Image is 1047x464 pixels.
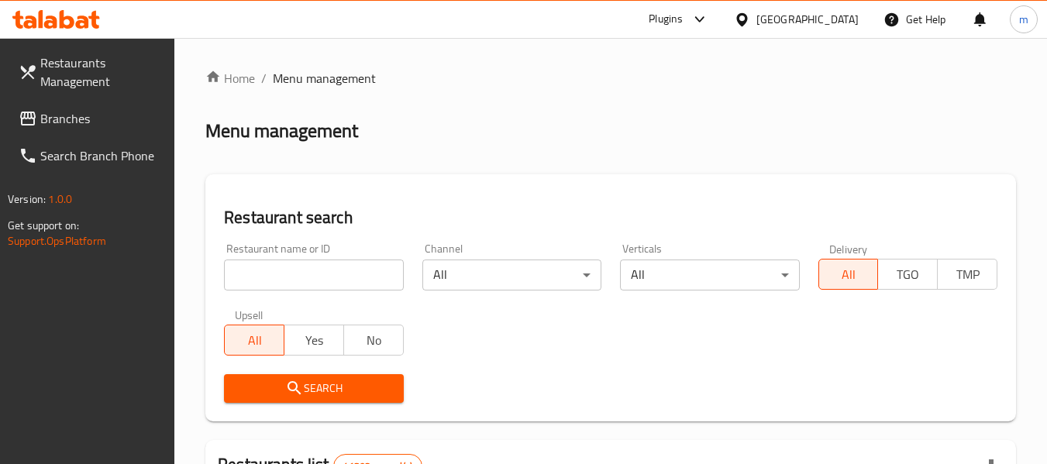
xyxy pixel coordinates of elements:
h2: Menu management [205,119,358,143]
span: Search [236,379,391,398]
label: Delivery [829,243,868,254]
div: Plugins [649,10,683,29]
button: All [224,325,284,356]
span: No [350,329,398,352]
li: / [261,69,267,88]
span: Search Branch Phone [40,146,163,165]
input: Search for restaurant name or ID.. [224,259,403,290]
a: Restaurants Management [6,44,175,100]
button: Yes [284,325,344,356]
span: TGO [884,263,932,286]
span: Get support on: [8,215,79,235]
button: TGO [877,259,938,290]
button: All [818,259,879,290]
button: Search [224,374,403,403]
label: Upsell [235,309,263,320]
span: 1.0.0 [48,189,72,209]
div: All [422,259,601,290]
div: [GEOGRAPHIC_DATA] [756,11,859,28]
span: Menu management [273,69,376,88]
span: m [1019,11,1028,28]
span: All [231,329,278,352]
span: All [825,263,873,286]
span: Version: [8,189,46,209]
span: TMP [944,263,991,286]
button: TMP [937,259,997,290]
span: Yes [291,329,338,352]
button: No [343,325,404,356]
nav: breadcrumb [205,69,1016,88]
h2: Restaurant search [224,206,997,229]
a: Search Branch Phone [6,137,175,174]
a: Support.OpsPlatform [8,231,106,251]
span: Branches [40,109,163,128]
a: Branches [6,100,175,137]
a: Home [205,69,255,88]
div: All [620,259,799,290]
span: Restaurants Management [40,53,163,91]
